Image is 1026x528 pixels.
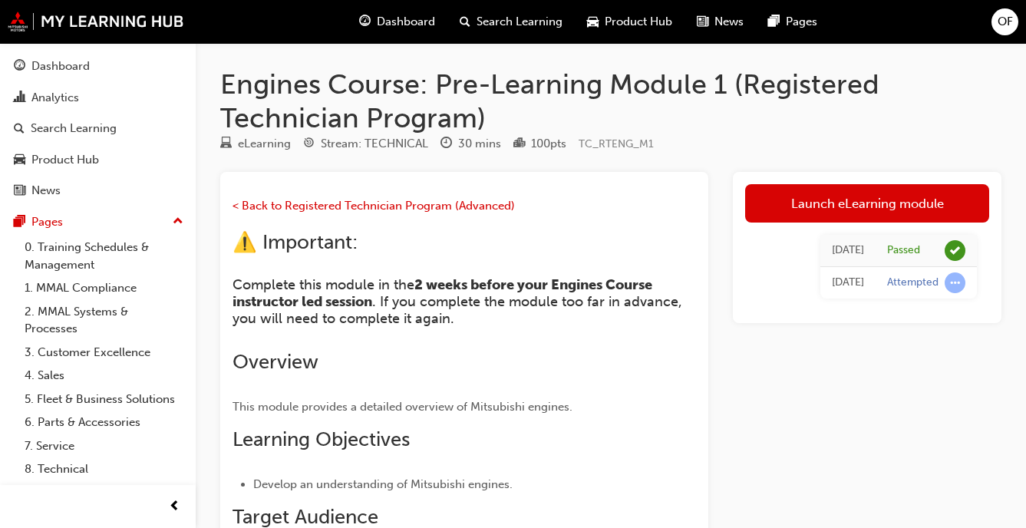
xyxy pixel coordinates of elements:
span: learningRecordVerb_PASS-icon [945,240,965,261]
a: 2. MMAL Systems & Processes [18,300,190,341]
div: eLearning [238,135,291,153]
span: search-icon [14,122,25,136]
span: news-icon [697,12,708,31]
span: Search Learning [477,13,562,31]
a: 1. MMAL Compliance [18,276,190,300]
span: news-icon [14,184,25,198]
span: News [714,13,744,31]
div: Passed [887,243,920,258]
a: Search Learning [6,114,190,143]
span: search-icon [460,12,470,31]
span: Product Hub [605,13,672,31]
a: car-iconProduct Hub [575,6,685,38]
span: Dashboard [377,13,435,31]
a: 7. Service [18,434,190,458]
span: chart-icon [14,91,25,105]
a: < Back to Registered Technician Program (Advanced) [233,199,515,213]
span: 2 weeks before your Engines Course instructor led session [233,276,655,310]
a: 5. Fleet & Business Solutions [18,388,190,411]
span: Complete this module in the [233,276,414,293]
span: car-icon [14,153,25,167]
span: guage-icon [14,60,25,74]
div: 30 mins [458,135,501,153]
a: guage-iconDashboard [347,6,447,38]
a: news-iconNews [685,6,756,38]
span: guage-icon [359,12,371,31]
div: Type [220,134,291,153]
a: Dashboard [6,52,190,81]
a: News [6,177,190,205]
a: 3. Customer Excellence [18,341,190,365]
button: OF [991,8,1018,35]
span: car-icon [587,12,599,31]
span: learningRecordVerb_ATTEMPT-icon [945,272,965,293]
a: 9. MyLH Information [18,481,190,505]
a: search-iconSearch Learning [447,6,575,38]
div: Analytics [31,89,79,107]
span: pages-icon [768,12,780,31]
span: Overview [233,350,318,374]
a: 8. Technical [18,457,190,481]
span: learningResourceType_ELEARNING-icon [220,137,232,151]
a: Analytics [6,84,190,112]
span: Learning Objectives [233,427,410,451]
div: Mon Aug 18 2025 13:14:33 GMT+1000 (Australian Eastern Standard Time) [832,242,864,259]
div: Search Learning [31,120,117,137]
a: 4. Sales [18,364,190,388]
img: mmal [8,12,184,31]
a: 6. Parts & Accessories [18,411,190,434]
div: News [31,182,61,200]
div: 100 pts [531,135,566,153]
div: Dashboard [31,58,90,75]
div: Points [513,134,566,153]
span: Learning resource code [579,137,654,150]
a: Product Hub [6,146,190,174]
span: This module provides a detailed overview of Mitsubishi engines. [233,400,572,414]
span: Develop an understanding of Mitsubishi engines. [253,477,513,491]
button: DashboardAnalyticsSearch LearningProduct HubNews [6,49,190,208]
div: Duration [440,134,501,153]
button: Pages [6,208,190,236]
span: ⚠️ Important: [233,230,358,254]
span: clock-icon [440,137,452,151]
div: Attempted [887,276,939,290]
span: Pages [786,13,817,31]
div: Pages [31,213,63,231]
a: Launch eLearning module [745,184,989,223]
a: 0. Training Schedules & Management [18,236,190,276]
div: Product Hub [31,151,99,169]
div: Stream: TECHNICAL [321,135,428,153]
span: prev-icon [169,497,180,516]
span: up-icon [173,212,183,232]
a: pages-iconPages [756,6,830,38]
div: Mon Aug 18 2025 12:30:34 GMT+1000 (Australian Eastern Standard Time) [832,274,864,292]
span: target-icon [303,137,315,151]
span: pages-icon [14,216,25,229]
span: . If you complete the module too far in advance, you will need to complete it again. [233,293,686,327]
div: Stream [303,134,428,153]
span: OF [998,13,1013,31]
h1: Engines Course: Pre-Learning Module 1 (Registered Technician Program) [220,68,1001,134]
span: podium-icon [513,137,525,151]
